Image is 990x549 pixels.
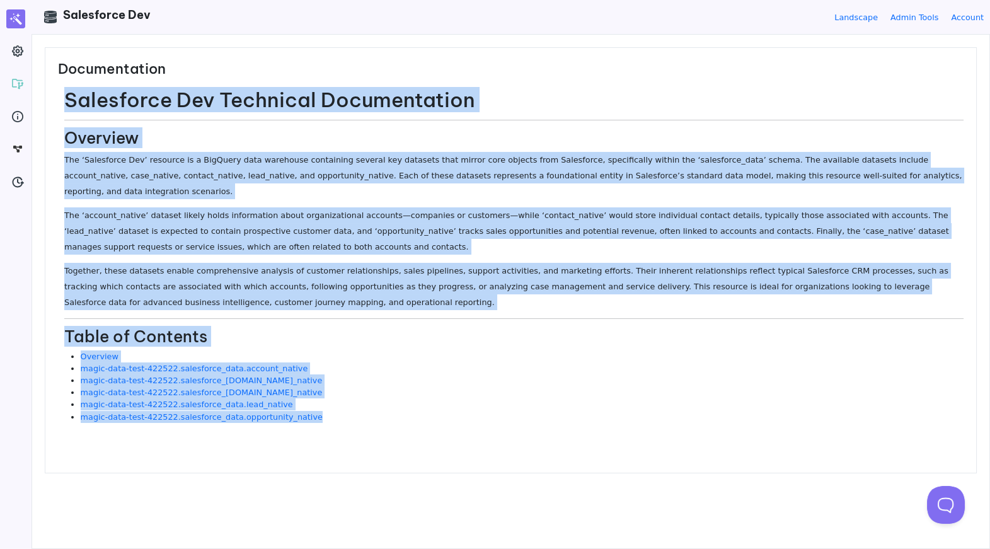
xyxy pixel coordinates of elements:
iframe: Toggle Customer Support [927,486,965,524]
a: Admin Tools [890,11,938,23]
p: The ‘account_native’ dataset likely holds information about organizational accounts—companies or ... [64,207,964,255]
h2: Overview [64,129,964,148]
h1: Salesforce Dev Technical Documentation [64,88,964,112]
a: Account [951,11,984,23]
a: magic-data-test-422522.salesforce_data.account_native [81,364,308,373]
h2: Table of Contents [64,327,964,347]
a: magic-data-test-422522.salesforce_data.lead_native [81,400,293,409]
p: Together, these datasets enable comprehensive analysis of customer relationships, sales pipelines... [64,263,964,310]
img: Magic Data logo [6,9,25,28]
span: Salesforce Dev [63,8,151,22]
h3: Documentation [58,61,964,88]
a: magic-data-test-422522.salesforce_data.opportunity_native [81,412,323,422]
a: magic-data-test-422522.salesforce_[DOMAIN_NAME]_native [81,376,323,385]
a: Landscape [834,11,878,23]
a: magic-data-test-422522.salesforce_[DOMAIN_NAME]_native [81,388,323,397]
a: Overview [81,352,118,361]
p: The ‘Salesforce Dev’ resource is a BigQuery data warehouse containing several key datasets that m... [64,152,964,199]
